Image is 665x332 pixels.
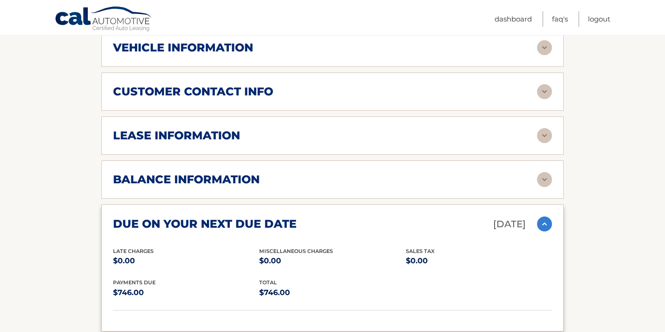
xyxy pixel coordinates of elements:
[537,84,552,99] img: accordion-rest.svg
[406,254,552,267] p: $0.00
[113,41,253,55] h2: vehicle information
[552,11,568,27] a: FAQ's
[113,173,260,187] h2: balance information
[259,254,405,267] p: $0.00
[113,217,297,231] h2: due on your next due date
[537,172,552,187] img: accordion-rest.svg
[588,11,610,27] a: Logout
[406,248,435,254] span: Sales Tax
[537,128,552,143] img: accordion-rest.svg
[537,40,552,55] img: accordion-rest.svg
[113,279,156,286] span: Payments Due
[113,129,240,143] h2: lease information
[493,216,526,232] p: [DATE]
[113,85,273,99] h2: customer contact info
[113,254,259,267] p: $0.00
[495,11,532,27] a: Dashboard
[113,286,259,299] p: $746.00
[537,217,552,231] img: accordion-active.svg
[259,286,405,299] p: $746.00
[55,6,153,33] a: Cal Automotive
[259,248,333,254] span: Miscellaneous Charges
[113,248,154,254] span: Late Charges
[259,279,277,286] span: total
